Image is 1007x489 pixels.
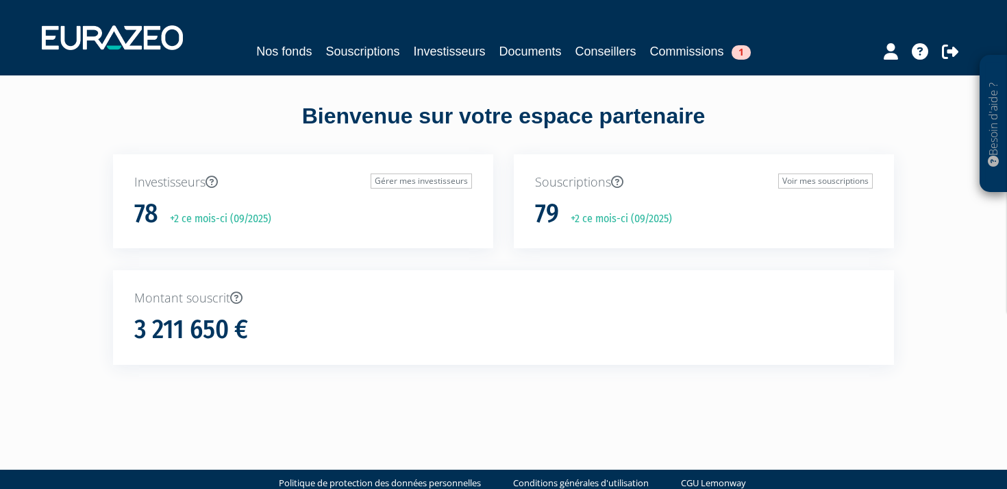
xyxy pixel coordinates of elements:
[650,42,751,61] a: Commissions1
[535,200,559,228] h1: 79
[42,25,183,50] img: 1732889491-logotype_eurazeo_blanc_rvb.png
[778,174,873,189] a: Voir mes souscriptions
[561,211,672,227] p: +2 ce mois-ci (09/2025)
[134,289,873,307] p: Montant souscrit
[325,42,399,61] a: Souscriptions
[134,200,158,228] h1: 78
[535,174,873,191] p: Souscriptions
[413,42,485,61] a: Investisseurs
[256,42,312,61] a: Nos fonds
[371,174,472,189] a: Gérer mes investisseurs
[103,101,904,154] div: Bienvenue sur votre espace partenaire
[986,62,1002,186] p: Besoin d'aide ?
[134,315,248,344] h1: 3 211 650 €
[732,45,751,60] span: 1
[134,174,472,191] p: Investisseurs
[575,42,636,61] a: Conseillers
[160,211,271,227] p: +2 ce mois-ci (09/2025)
[499,42,562,61] a: Documents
